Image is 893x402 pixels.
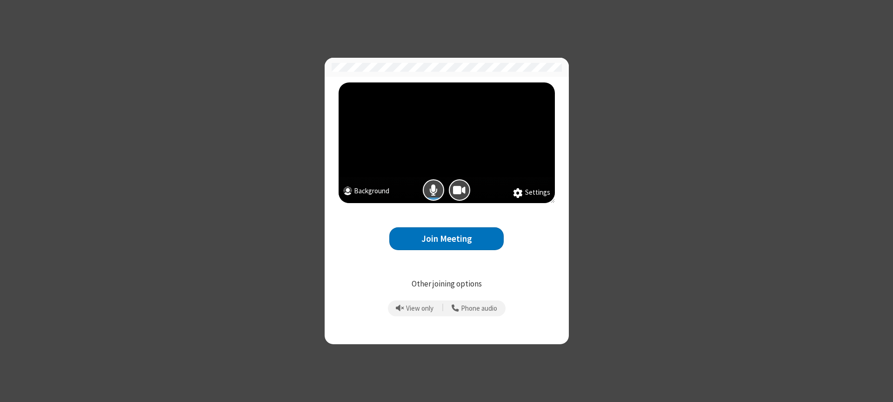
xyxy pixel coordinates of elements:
button: Join Meeting [389,227,504,250]
button: Camera is on [449,179,470,201]
span: Phone audio [461,305,497,313]
span: View only [406,305,433,313]
button: Use your phone for mic and speaker while you view the meeting on this device. [448,300,501,316]
button: Background [343,186,389,198]
span: | [442,302,444,315]
p: Other joining options [339,278,555,290]
button: Settings [513,187,550,198]
button: Prevent echo when there is already an active mic and speaker in the room. [393,300,437,316]
button: Mic is on [423,179,444,201]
